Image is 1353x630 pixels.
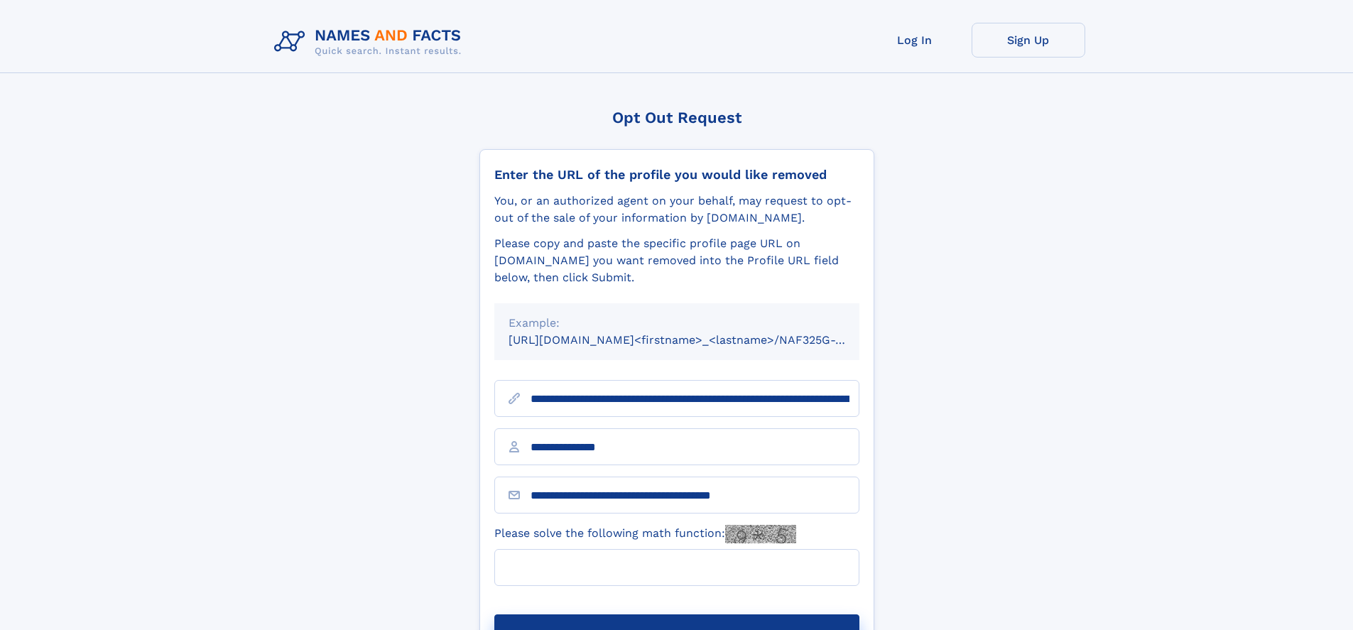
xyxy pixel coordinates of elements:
[494,235,859,286] div: Please copy and paste the specific profile page URL on [DOMAIN_NAME] you want removed into the Pr...
[479,109,874,126] div: Opt Out Request
[494,167,859,183] div: Enter the URL of the profile you would like removed
[494,192,859,227] div: You, or an authorized agent on your behalf, may request to opt-out of the sale of your informatio...
[509,315,845,332] div: Example:
[509,333,886,347] small: [URL][DOMAIN_NAME]<firstname>_<lastname>/NAF325G-xxxxxxxx
[494,525,796,543] label: Please solve the following math function:
[858,23,972,58] a: Log In
[972,23,1085,58] a: Sign Up
[268,23,473,61] img: Logo Names and Facts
